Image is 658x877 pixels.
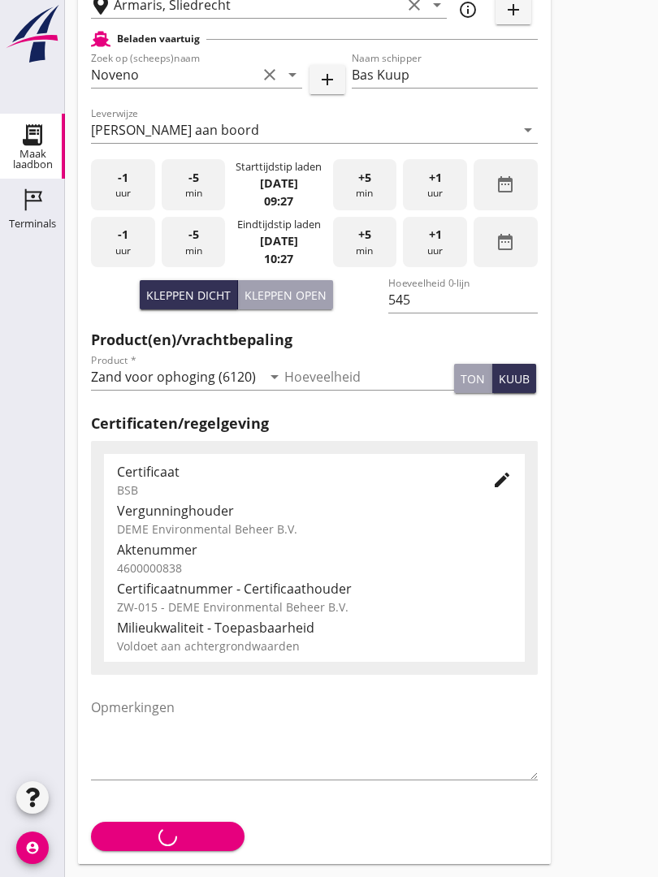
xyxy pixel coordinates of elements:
div: ton [461,370,485,387]
div: uur [91,159,155,210]
button: Kleppen open [238,280,333,309]
i: account_circle [16,832,49,864]
input: Naam schipper [352,62,538,88]
div: Kleppen dicht [146,287,231,304]
div: Certificaatnummer - Certificaathouder [117,579,512,598]
strong: 09:27 [264,193,293,209]
div: Terminals [9,218,56,229]
span: +5 [358,169,371,187]
i: clear [260,65,279,84]
div: min [333,217,397,268]
h2: Beladen vaartuig [117,32,200,46]
i: date_range [496,232,515,252]
div: [PERSON_NAME] aan boord [91,123,259,137]
div: ZW-015 - DEME Environmental Beheer B.V. [117,598,512,616]
span: -1 [118,169,128,187]
div: Aktenummer [117,540,512,559]
span: +1 [429,226,442,244]
i: add [318,70,337,89]
textarea: Opmerkingen [91,694,538,780]
div: DEME Environmental Beheer B.V. [117,521,512,538]
button: Kleppen dicht [140,280,238,309]
span: +5 [358,226,371,244]
span: +1 [429,169,442,187]
input: Hoeveelheid [284,364,455,390]
div: Milieukwaliteit - Toepasbaarheid [117,618,512,637]
div: kuub [499,370,530,387]
div: Kleppen open [245,287,327,304]
span: -5 [188,169,199,187]
div: Certificaat [117,462,466,482]
div: Starttijdstip laden [236,159,322,175]
h2: Certificaten/regelgeving [91,413,538,434]
div: Vergunninghouder [117,501,512,521]
button: ton [454,364,492,393]
i: arrow_drop_down [265,367,284,387]
div: uur [403,217,467,268]
i: arrow_drop_down [283,65,302,84]
div: min [162,217,226,268]
div: 4600000838 [117,559,512,577]
div: BSB [117,482,466,499]
div: Eindtijdstip laden [237,217,321,232]
input: Product * [91,364,262,390]
strong: [DATE] [260,175,298,191]
strong: [DATE] [260,233,298,248]
i: edit [492,470,512,490]
div: uur [91,217,155,268]
span: -1 [118,226,128,244]
button: kuub [492,364,536,393]
div: min [333,159,397,210]
span: -5 [188,226,199,244]
h2: Product(en)/vrachtbepaling [91,329,538,351]
div: min [162,159,226,210]
input: Hoeveelheid 0-lijn [388,287,537,313]
strong: 10:27 [264,251,293,266]
input: Zoek op (scheeps)naam [91,62,257,88]
i: arrow_drop_down [518,120,538,140]
i: date_range [496,175,515,194]
img: logo-small.a267ee39.svg [3,4,62,64]
div: uur [403,159,467,210]
div: Voldoet aan achtergrondwaarden [117,637,512,655]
